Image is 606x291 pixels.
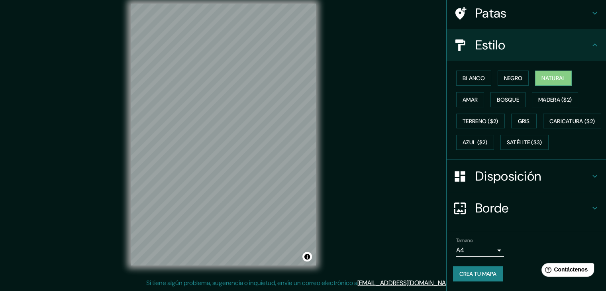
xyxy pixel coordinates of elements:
button: Madera ($2) [532,92,578,107]
button: Crea tu mapa [453,266,503,281]
button: Azul ($2) [456,135,494,150]
div: A4 [456,244,504,257]
font: Patas [475,5,507,22]
font: Estilo [475,37,505,53]
canvas: Mapa [131,4,316,265]
font: Azul ($2) [463,139,488,146]
font: Borde [475,200,509,216]
font: Tamaño [456,237,473,244]
font: A4 [456,246,464,254]
button: Satélite ($3) [500,135,549,150]
font: Satélite ($3) [507,139,542,146]
div: Borde [447,192,606,224]
button: Bosque [490,92,526,107]
font: Crea tu mapa [459,270,496,277]
button: Amar [456,92,484,107]
div: Estilo [447,29,606,61]
font: Amar [463,96,478,103]
font: Caricatura ($2) [549,118,595,125]
font: Bosque [497,96,519,103]
a: [EMAIL_ADDRESS][DOMAIN_NAME] [357,279,456,287]
div: Disposición [447,160,606,192]
font: Gris [518,118,530,125]
iframe: Lanzador de widgets de ayuda [535,260,597,282]
button: Gris [511,114,537,129]
font: Terreno ($2) [463,118,498,125]
button: Negro [498,71,529,86]
font: Blanco [463,75,485,82]
font: Negro [504,75,523,82]
font: Disposición [475,168,541,185]
button: Activar o desactivar atribución [302,252,312,262]
button: Natural [535,71,572,86]
font: Madera ($2) [538,96,572,103]
button: Blanco [456,71,491,86]
font: Natural [541,75,565,82]
button: Caricatura ($2) [543,114,602,129]
font: Si tiene algún problema, sugerencia o inquietud, envíe un correo electrónico a [146,279,357,287]
button: Terreno ($2) [456,114,505,129]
